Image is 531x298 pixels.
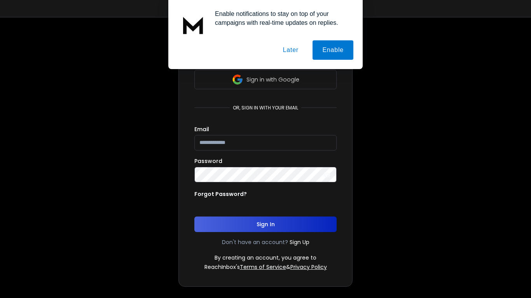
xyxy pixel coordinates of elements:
button: Enable [313,40,353,60]
button: Later [273,40,308,60]
a: Terms of Service [240,263,286,271]
p: Forgot Password? [194,190,247,198]
p: Don't have an account? [222,238,288,246]
div: Enable notifications to stay on top of your campaigns with real-time updates on replies. [209,9,353,27]
p: By creating an account, you agree to [215,254,316,262]
label: Password [194,158,222,164]
button: Sign In [194,217,337,232]
p: ReachInbox's & [204,263,327,271]
label: Email [194,126,209,132]
p: or, sign in with your email [230,105,301,111]
a: Privacy Policy [290,263,327,271]
p: Sign in with Google [246,76,299,83]
img: notification icon [178,9,209,40]
button: Sign in with Google [194,70,337,89]
a: Sign Up [290,238,309,246]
